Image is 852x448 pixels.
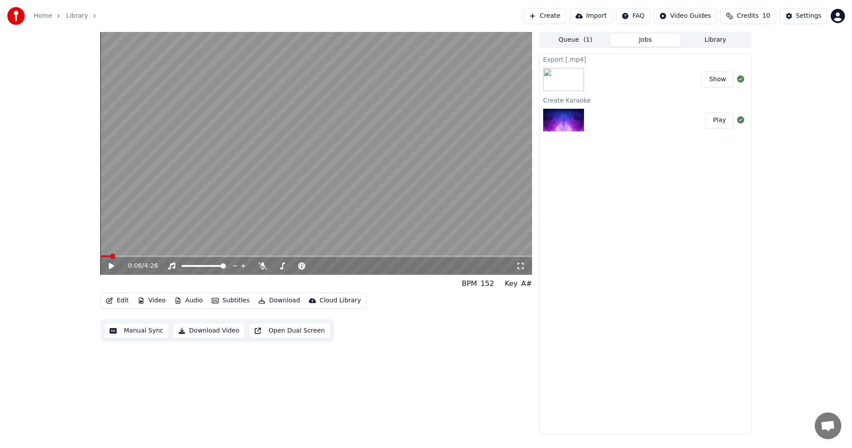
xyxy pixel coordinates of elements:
button: Manual Sync [104,323,169,339]
button: Open Dual Screen [248,323,331,339]
div: Key [505,278,517,289]
button: Credits10 [720,8,776,24]
button: Video [134,294,169,307]
span: Credits [737,12,758,20]
button: FAQ [616,8,650,24]
button: Library [680,34,750,47]
span: 0:06 [128,262,142,270]
button: Create [523,8,566,24]
button: Audio [171,294,206,307]
img: youka [7,7,25,25]
span: 10 [762,12,770,20]
button: Show [702,71,734,87]
div: Create Karaoke [540,95,751,105]
nav: breadcrumb [34,12,102,20]
a: Library [66,12,88,20]
div: 152 [481,278,494,289]
div: Settings [796,12,821,20]
div: BPM [461,278,477,289]
button: Edit [103,294,132,307]
button: Settings [780,8,827,24]
button: Download [255,294,304,307]
span: ( 1 ) [584,36,592,44]
div: A# [521,278,532,289]
div: Cloud Library [319,296,361,305]
a: Home [34,12,52,20]
div: / [128,262,150,270]
button: Subtitles [208,294,253,307]
button: Queue [540,34,611,47]
div: Export [.mp4] [540,54,751,64]
button: Video Guides [654,8,717,24]
button: Import [570,8,612,24]
div: Open chat [815,412,841,439]
button: Download Video [173,323,245,339]
span: 4:26 [144,262,158,270]
button: Jobs [611,34,681,47]
button: Play [706,112,734,128]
